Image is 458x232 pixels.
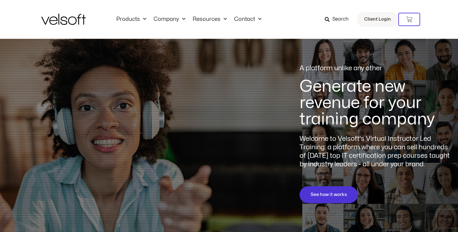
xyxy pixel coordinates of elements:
[357,12,398,27] a: Client Login
[41,14,86,25] img: Velsoft Training Materials
[300,65,452,71] p: A platform unlike any other
[300,78,452,128] h2: Generate new revenue for your training company
[364,15,391,23] span: Client Login
[150,16,189,23] a: CompanyMenu Toggle
[113,16,265,23] nav: Menu
[300,134,452,168] p: Welcome to Velsoft's Virtual Instructor Led Training: a platform where you can sell hundreds of [...
[189,16,231,23] a: ResourcesMenu Toggle
[300,186,358,203] a: See how it works
[310,191,347,198] span: See how it works
[231,16,265,23] a: ContactMenu Toggle
[113,16,150,23] a: ProductsMenu Toggle
[325,14,353,25] a: Search
[332,15,349,23] span: Search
